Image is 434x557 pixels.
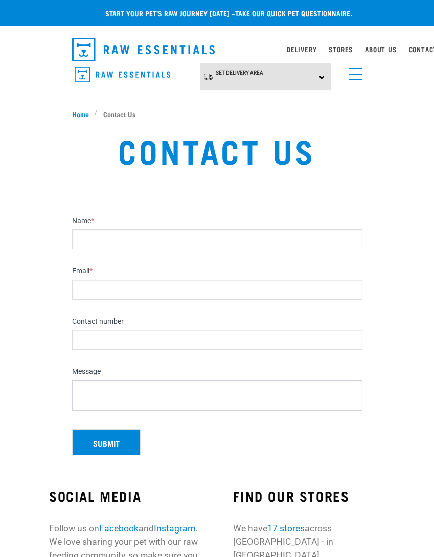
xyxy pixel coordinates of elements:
label: Email [72,267,362,276]
a: Stores [329,47,353,51]
button: Submit [72,429,141,456]
nav: dropdown navigation [64,34,371,65]
span: Home [72,109,89,119]
a: Facebook [99,523,139,534]
label: Name [72,216,362,226]
a: Delivery [287,47,316,51]
label: Message [72,367,362,376]
h1: Contact Us [90,132,343,168]
a: take our quick pet questionnaire. [235,11,352,15]
a: About Us [365,47,396,51]
span: Set Delivery Area [216,70,263,76]
h3: SOCIAL MEDIA [49,488,200,504]
img: Raw Essentials Logo [75,67,170,83]
h3: FIND OUR STORES [233,488,384,504]
img: Raw Essentials Logo [72,38,215,61]
label: Contact number [72,317,362,326]
a: 17 stores [267,523,305,534]
img: van-moving.png [203,72,213,81]
nav: breadcrumbs [72,109,362,119]
a: menu [344,62,362,81]
a: Instagram [154,523,195,534]
a: Home [72,109,95,119]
